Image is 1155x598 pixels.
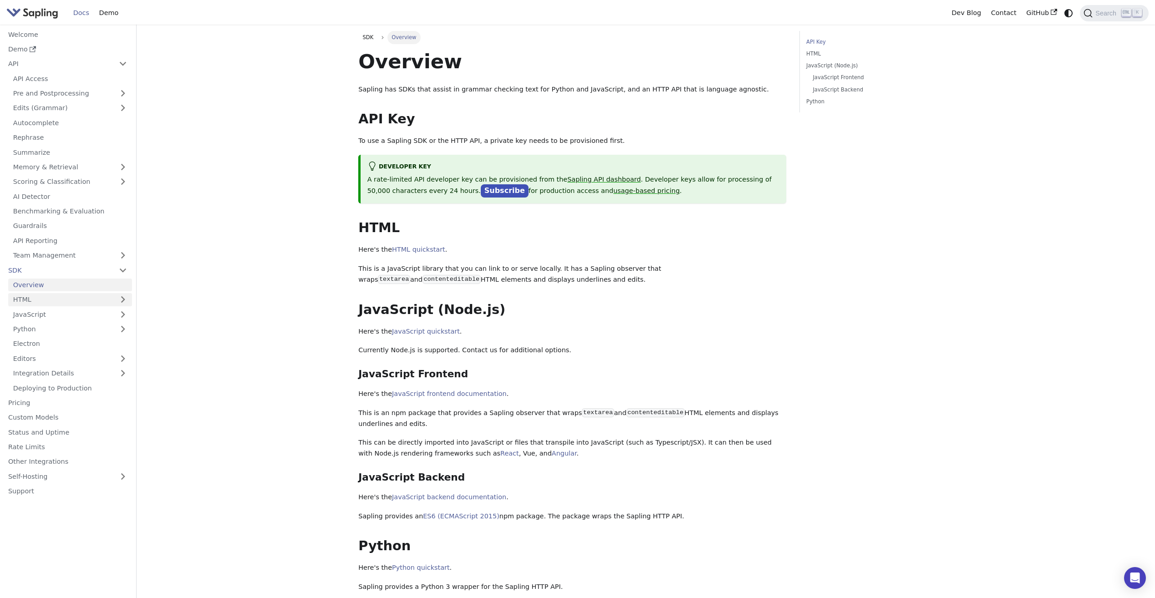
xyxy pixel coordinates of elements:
a: Autocomplete [8,116,132,129]
span: SDK [363,34,374,41]
img: Sapling.ai [6,6,58,20]
a: Integration Details [8,367,132,380]
a: Guardrails [8,219,132,233]
span: Overview [387,31,421,44]
p: This is a JavaScript library that you can link to or serve locally. It has a Sapling observer tha... [358,264,786,285]
button: Switch between dark and light mode (currently system mode) [1062,6,1075,20]
a: Rephrase [8,131,132,144]
p: Currently Node.js is supported. Contact us for additional options. [358,345,786,356]
a: Editors [8,352,114,365]
code: contenteditable [626,408,685,417]
a: React [500,450,519,457]
a: Custom Models [3,411,132,424]
a: usage-based pricing [613,187,680,194]
a: Rate Limits [3,441,132,454]
a: Self-Hosting [3,470,132,483]
h2: HTML [358,220,786,236]
code: contenteditable [422,275,481,284]
code: textarea [378,275,410,284]
div: Open Intercom Messenger [1124,567,1146,589]
a: Sapling.ai [6,6,61,20]
p: Sapling provides an npm package. The package wraps the Sapling HTTP API. [358,511,786,522]
p: Here's the . [358,389,786,400]
a: Python quickstart [392,564,449,571]
h3: JavaScript Backend [358,471,786,484]
h2: JavaScript (Node.js) [358,302,786,318]
a: Docs [68,6,94,20]
a: JavaScript backend documentation [392,493,506,501]
a: JavaScript [8,308,132,321]
a: Demo [94,6,123,20]
a: GitHub [1021,6,1062,20]
a: HTML [8,293,132,306]
button: Search (Ctrl+K) [1080,5,1148,21]
a: SDK [358,31,377,44]
code: textarea [582,408,614,417]
a: Other Integrations [3,455,132,468]
a: Support [3,485,132,498]
h3: JavaScript Frontend [358,368,786,380]
a: API Key [806,38,930,46]
a: HTML quickstart [392,246,445,253]
a: Pricing [3,396,132,410]
a: Pre and Postprocessing [8,87,132,100]
button: Collapse sidebar category 'SDK' [114,264,132,277]
a: Edits (Grammar) [8,101,132,115]
p: Here's the . [358,326,786,337]
a: Deploying to Production [8,381,132,395]
div: Developer Key [367,162,780,172]
a: API [3,57,114,71]
p: This is an npm package that provides a Sapling observer that wraps and HTML elements and displays... [358,408,786,430]
a: SDK [3,264,114,277]
a: ES6 (ECMAScript 2015) [423,512,499,520]
a: JavaScript (Node.js) [806,61,930,70]
a: Demo [3,43,132,56]
button: Collapse sidebar category 'API' [114,57,132,71]
a: Angular [552,450,577,457]
a: Summarize [8,146,132,159]
span: Search [1093,10,1122,17]
a: Welcome [3,28,132,41]
p: Here's the . [358,492,786,503]
a: Memory & Retrieval [8,161,132,174]
button: Expand sidebar category 'Editors' [114,352,132,365]
h2: API Key [358,111,786,127]
a: Team Management [8,249,132,262]
a: AI Detector [8,190,132,203]
a: Scoring & Classification [8,175,132,188]
a: Python [8,323,132,336]
nav: Breadcrumbs [358,31,786,44]
a: Benchmarking & Evaluation [8,205,132,218]
a: JavaScript Frontend [813,73,926,82]
h2: Python [358,538,786,554]
p: Here's the . [358,244,786,255]
a: Status and Uptime [3,426,132,439]
a: JavaScript Backend [813,86,926,94]
kbd: K [1133,9,1142,17]
a: Overview [8,279,132,292]
p: Sapling has SDKs that assist in grammar checking text for Python and JavaScript, and an HTTP API ... [358,84,786,95]
h1: Overview [358,49,786,74]
a: HTML [806,50,930,58]
p: To use a Sapling SDK or the HTTP API, a private key needs to be provisioned first. [358,136,786,147]
p: This can be directly imported into JavaScript or files that transpile into JavaScript (such as Ty... [358,437,786,459]
a: Dev Blog [946,6,986,20]
a: Sapling API dashboard [567,176,641,183]
a: Contact [986,6,1022,20]
a: JavaScript frontend documentation [392,390,507,397]
a: JavaScript quickstart [392,328,460,335]
p: A rate-limited API developer key can be provisioned from the . Developer keys allow for processin... [367,174,780,197]
a: Python [806,97,930,106]
a: API Access [8,72,132,85]
a: Electron [8,337,132,350]
a: API Reporting [8,234,132,247]
a: Subscribe [481,184,529,198]
p: Here's the . [358,563,786,573]
p: Sapling provides a Python 3 wrapper for the Sapling HTTP API. [358,582,786,593]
